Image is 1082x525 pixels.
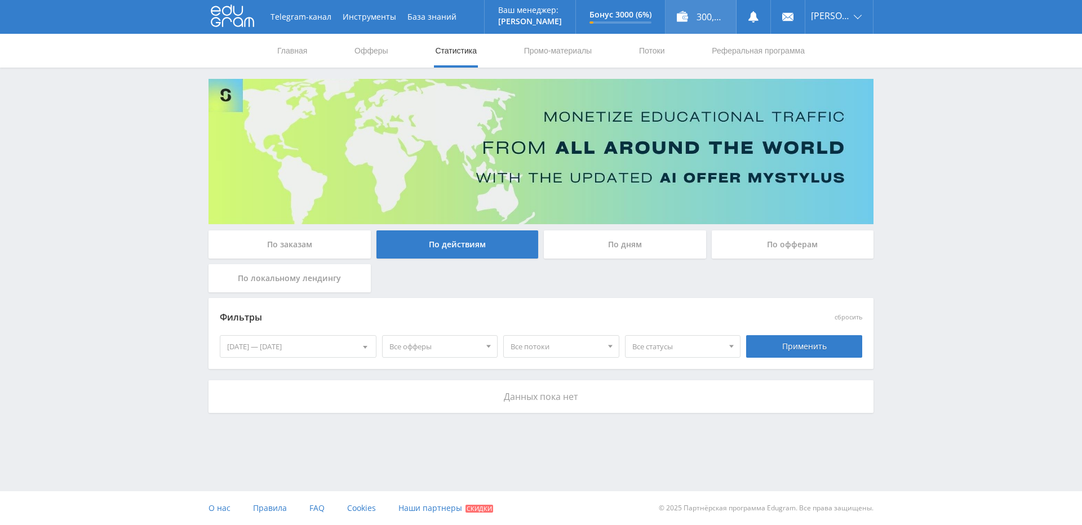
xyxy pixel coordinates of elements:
[209,79,873,224] img: Banner
[632,336,724,357] span: Все статусы
[347,502,376,513] span: Cookies
[347,491,376,525] a: Cookies
[398,491,493,525] a: Наши партнеры Скидки
[209,264,371,292] div: По локальному лендингу
[276,34,308,68] a: Главная
[209,502,230,513] span: О нас
[309,502,325,513] span: FAQ
[835,314,862,321] button: сбросить
[209,230,371,259] div: По заказам
[544,230,706,259] div: По дням
[638,34,666,68] a: Потоки
[309,491,325,525] a: FAQ
[376,230,539,259] div: По действиям
[712,230,874,259] div: По офферам
[511,336,602,357] span: Все потоки
[220,391,862,402] p: Данных пока нет
[811,11,850,20] span: [PERSON_NAME]
[465,505,493,513] span: Скидки
[209,491,230,525] a: О нас
[589,10,651,19] p: Бонус 3000 (6%)
[253,491,287,525] a: Правила
[498,6,562,15] p: Ваш менеджер:
[746,335,862,358] div: Применить
[220,309,700,326] div: Фильтры
[398,502,462,513] span: Наши партнеры
[498,17,562,26] p: [PERSON_NAME]
[523,34,593,68] a: Промо-материалы
[253,502,287,513] span: Правила
[547,491,873,525] div: © 2025 Партнёрская программа Edugram. Все права защищены.
[711,34,806,68] a: Реферальная программа
[353,34,389,68] a: Офферы
[389,336,481,357] span: Все офферы
[220,336,376,357] div: [DATE] — [DATE]
[434,34,478,68] a: Статистика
